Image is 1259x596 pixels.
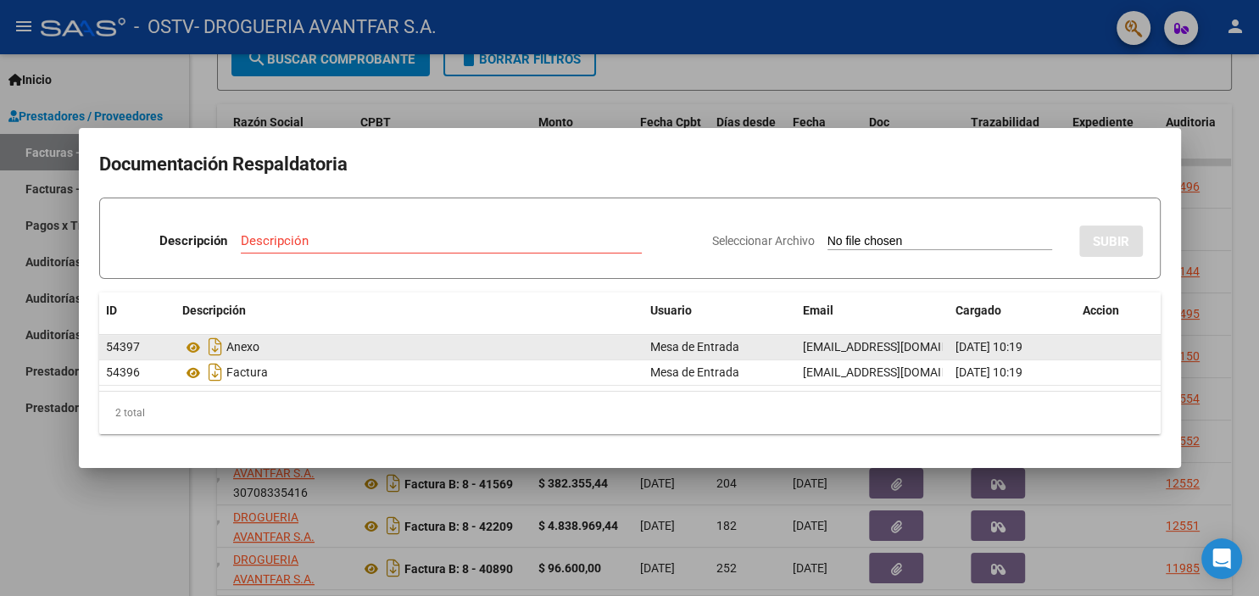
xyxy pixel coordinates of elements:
[204,333,226,360] i: Descargar documento
[1093,234,1129,249] span: SUBIR
[106,365,140,379] span: 54396
[650,340,739,354] span: Mesa de Entrada
[1083,304,1119,317] span: Accion
[99,148,1161,181] h2: Documentación Respaldatoria
[650,304,692,317] span: Usuario
[182,333,637,360] div: Anexo
[106,304,117,317] span: ID
[99,292,175,329] datatable-header-cell: ID
[99,392,1161,434] div: 2 total
[175,292,643,329] datatable-header-cell: Descripción
[1079,226,1143,257] button: SUBIR
[803,365,991,379] span: [EMAIL_ADDRESS][DOMAIN_NAME]
[650,365,739,379] span: Mesa de Entrada
[182,304,246,317] span: Descripción
[182,359,637,386] div: Factura
[955,304,1001,317] span: Cargado
[204,359,226,386] i: Descargar documento
[796,292,949,329] datatable-header-cell: Email
[643,292,796,329] datatable-header-cell: Usuario
[106,340,140,354] span: 54397
[949,292,1076,329] datatable-header-cell: Cargado
[1201,538,1242,579] div: Open Intercom Messenger
[803,340,991,354] span: [EMAIL_ADDRESS][DOMAIN_NAME]
[159,231,227,251] p: Descripción
[1076,292,1161,329] datatable-header-cell: Accion
[955,365,1022,379] span: [DATE] 10:19
[712,234,815,248] span: Seleccionar Archivo
[955,340,1022,354] span: [DATE] 10:19
[803,304,833,317] span: Email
